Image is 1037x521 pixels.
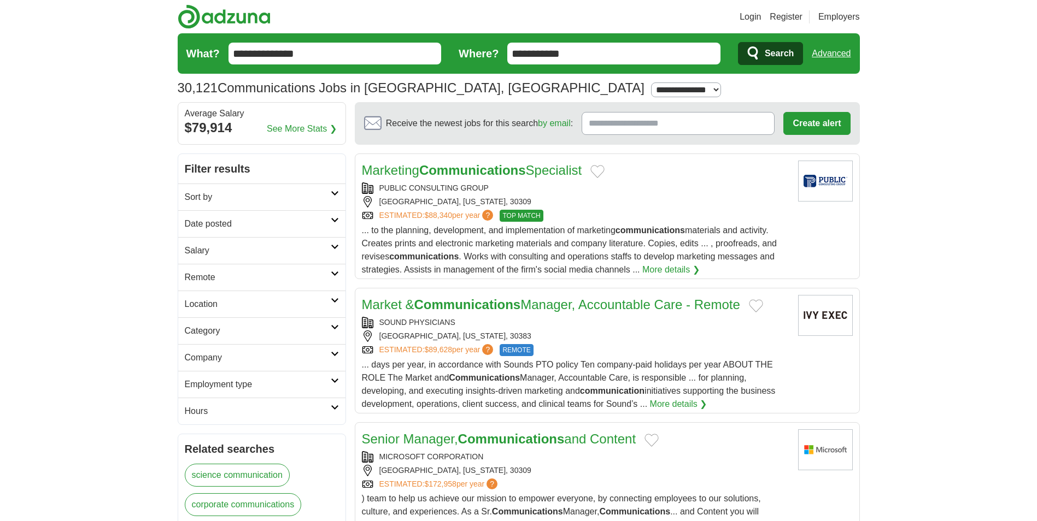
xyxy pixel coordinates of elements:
h2: Remote [185,271,331,284]
a: ESTIMATED:$89,628per year? [379,344,496,356]
h2: Filter results [178,154,345,183]
a: Advanced [812,43,851,64]
span: $172,958 [424,479,456,488]
button: Add to favorite jobs [645,434,659,447]
span: 30,121 [178,78,218,98]
h2: Location [185,298,331,311]
a: ESTIMATED:$88,340per year? [379,210,496,222]
strong: Communications [458,431,565,446]
button: Add to favorite jobs [749,299,763,312]
a: Location [178,291,345,317]
span: $88,340 [424,211,452,220]
a: Category [178,317,345,344]
span: ? [487,478,497,489]
span: ? [482,344,493,355]
img: Public Consulting Group logo [798,161,853,202]
a: Date posted [178,210,345,237]
a: Company [178,344,345,371]
button: Create alert [783,112,850,135]
h2: Hours [185,405,331,418]
h2: Related searches [185,441,339,457]
span: Receive the newest jobs for this search : [386,117,573,130]
a: science communication [185,464,290,487]
div: SOUND PHYSICIANS [362,317,789,328]
span: $89,628 [424,345,452,354]
h2: Employment type [185,378,331,391]
a: See More Stats ❯ [267,122,337,135]
a: More details ❯ [642,263,700,276]
strong: communications [616,226,685,235]
a: corporate communications [185,493,302,516]
button: Search [738,42,803,65]
label: Where? [459,45,499,62]
a: Market &CommunicationsManager, Accountable Care - Remote [362,297,740,312]
a: Register [770,10,802,23]
a: PUBLIC CONSULTING GROUP [379,183,489,192]
strong: communication [580,386,645,395]
a: Senior Manager,Communicationsand Content [362,431,636,446]
h2: Company [185,351,331,364]
a: Login [740,10,761,23]
a: Employment type [178,371,345,398]
img: Company logo [798,295,853,336]
a: Sort by [178,183,345,210]
h2: Sort by [185,191,331,204]
div: $79,914 [185,118,339,138]
a: Employers [818,10,860,23]
a: More details ❯ [650,398,707,411]
span: TOP MATCH [500,210,543,222]
h2: Salary [185,244,331,257]
a: MICROSOFT CORPORATION [379,452,484,461]
span: REMOTE [500,344,533,356]
strong: communications [389,252,459,261]
strong: Communications [414,297,521,312]
strong: Communications [419,163,526,177]
a: MarketingCommunicationsSpecialist [362,163,582,177]
div: [GEOGRAPHIC_DATA], [US_STATE], 30383 [362,330,789,342]
div: [GEOGRAPHIC_DATA], [US_STATE], 30309 [362,465,789,476]
strong: Communications [449,373,520,382]
a: ESTIMATED:$172,958per year? [379,478,500,490]
div: [GEOGRAPHIC_DATA], [US_STATE], 30309 [362,196,789,208]
button: Add to favorite jobs [590,165,605,178]
a: Hours [178,398,345,424]
h1: Communications Jobs in [GEOGRAPHIC_DATA], [GEOGRAPHIC_DATA] [178,80,645,95]
a: Remote [178,264,345,291]
h2: Category [185,324,331,338]
img: Adzuna logo [178,4,271,29]
div: Average Salary [185,109,339,118]
span: Search [765,43,794,64]
h2: Date posted [185,217,331,230]
strong: Communications [492,507,563,516]
span: ... to the planning, development, and implementation of marketing materials and activity. Creates... [362,226,777,274]
label: What? [186,45,220,62]
span: ... days per year, in accordance with Sounds PTO policy Ten company-paid holidays per year ABOUT ... [362,360,776,408]
img: Microsoft logo [798,429,853,470]
a: Salary [178,237,345,264]
span: ? [482,210,493,221]
strong: Communications [599,507,670,516]
a: by email [538,119,571,128]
